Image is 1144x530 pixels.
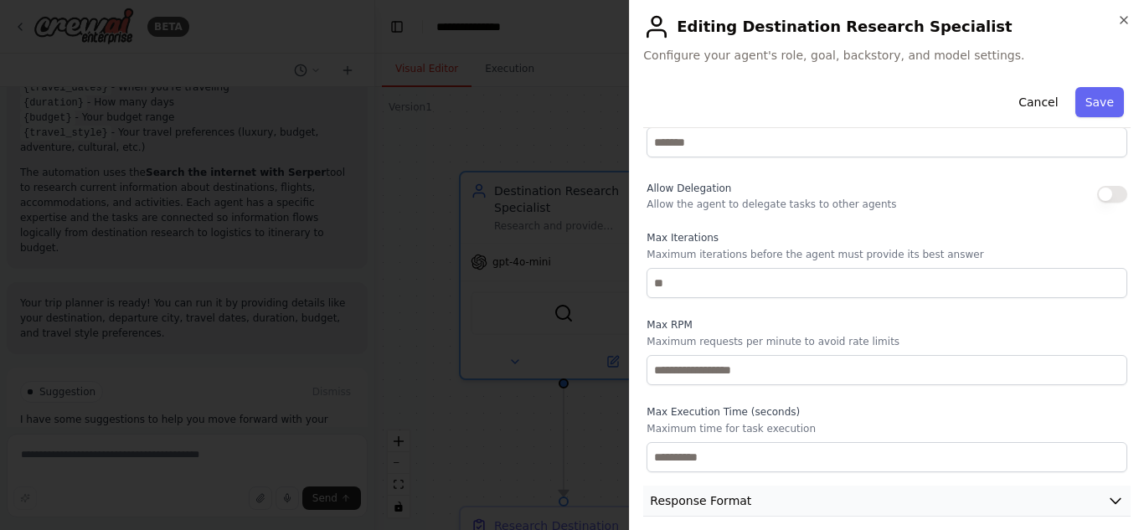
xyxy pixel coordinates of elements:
span: Allow Delegation [647,183,731,194]
p: Maximum time for task execution [647,422,1127,435]
button: Save [1075,87,1124,117]
label: Max RPM [647,318,1127,332]
h2: Editing Destination Research Specialist [643,13,1131,40]
label: Max Execution Time (seconds) [647,405,1127,419]
button: Response Format [643,486,1131,517]
p: Allow the agent to delegate tasks to other agents [647,198,896,211]
button: Cancel [1008,87,1068,117]
span: Configure your agent's role, goal, backstory, and model settings. [643,47,1131,64]
span: Response Format [650,492,751,509]
p: Maximum iterations before the agent must provide its best answer [647,248,1127,261]
label: Max Iterations [647,231,1127,244]
p: Maximum requests per minute to avoid rate limits [647,335,1127,348]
